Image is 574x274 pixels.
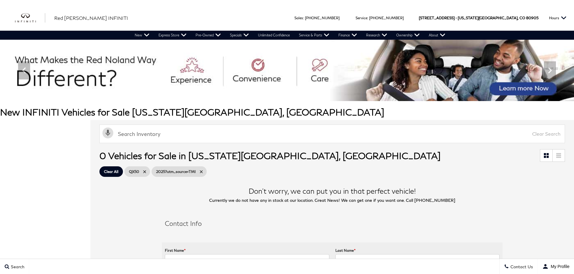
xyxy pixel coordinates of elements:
[130,31,450,40] nav: Main Navigation
[99,150,441,161] span: 0 Vehicles for Sale in [US_STATE][GEOGRAPHIC_DATA], [GEOGRAPHIC_DATA]
[369,16,404,20] a: [PHONE_NUMBER]
[546,5,569,31] button: Open the hours dropdown
[191,31,225,40] a: Pre-Owned
[548,264,569,269] span: My Profile
[165,220,500,227] h2: Contact Info
[165,248,186,253] label: First Name
[294,31,334,40] a: Service & Parts
[526,5,538,31] span: 80905
[356,16,367,20] span: Service
[367,16,368,20] span: :
[538,259,574,274] button: user-profile-menu
[303,16,304,20] span: :
[519,5,525,31] span: CO
[424,31,450,40] a: About
[458,5,519,31] span: [US_STATE][GEOGRAPHIC_DATA],
[54,15,128,21] span: Red [PERSON_NAME] INFINITI
[509,264,533,269] span: Contact Us
[102,128,113,138] svg: Click to toggle on voice search
[104,168,118,175] span: Clear All
[156,168,196,175] span: 2025?utm_source=TMI
[392,31,424,40] a: Ownership
[334,31,362,40] a: Finance
[225,31,253,40] a: Specials
[162,198,503,203] p: Currently we do not have any in stock at our location. Great News! We can get one if you want one...
[253,31,294,40] a: Unlimited Confidence
[130,31,154,40] a: New
[362,31,392,40] a: Research
[162,187,503,195] h2: Don’t worry, we can put you in that perfect vehicle!
[129,168,139,175] span: QX50
[419,16,538,20] a: [STREET_ADDRESS] • [US_STATE][GEOGRAPHIC_DATA], CO 80905
[305,16,340,20] a: [PHONE_NUMBER]
[99,125,565,143] input: Search Inventory
[154,31,191,40] a: Express Store
[15,13,45,23] img: INFINITI
[9,264,24,269] span: Search
[54,14,128,22] a: Red [PERSON_NAME] INFINITI
[294,16,303,20] span: Sales
[15,13,45,23] a: infiniti
[419,5,457,31] span: [STREET_ADDRESS] •
[335,248,356,253] label: Last Name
